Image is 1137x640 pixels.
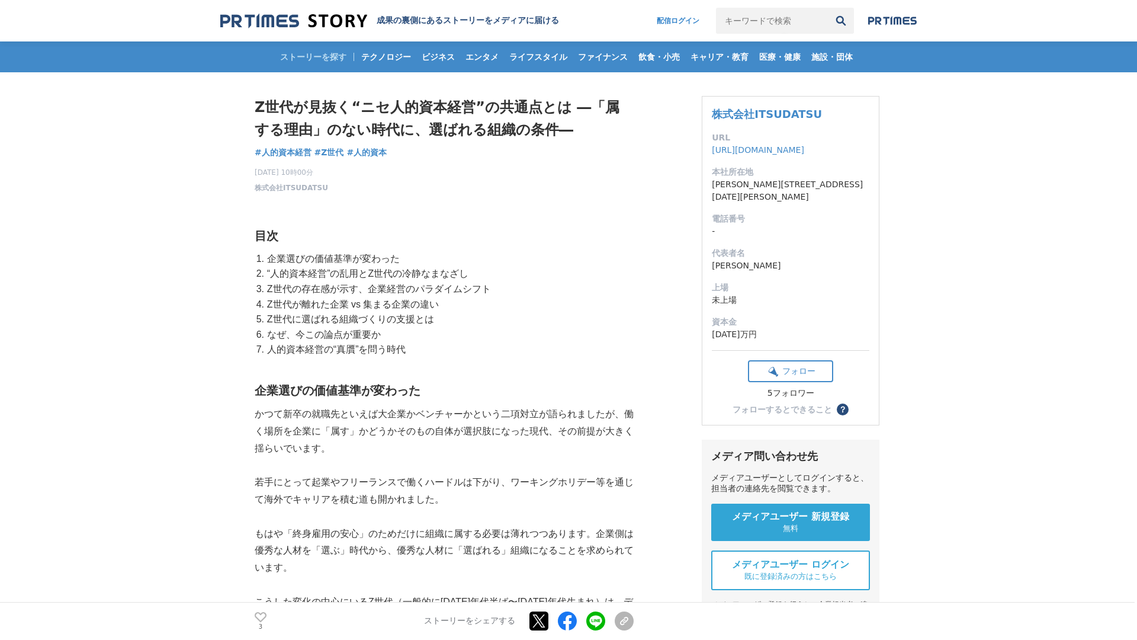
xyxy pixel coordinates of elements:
[686,41,753,72] a: キャリア・教育
[264,297,634,312] li: Z世代が離れた企業 vs 集まる企業の違い
[417,52,460,62] span: ビジネス
[645,8,711,34] a: 配信ログイン
[314,146,344,159] a: #Z世代
[461,52,503,62] span: エンタメ
[807,52,857,62] span: 施設・団体
[461,41,503,72] a: エンタメ
[744,571,837,582] span: 既に登録済みの方はこちら
[732,559,849,571] span: メディアユーザー ログイン
[424,616,515,627] p: ストーリーをシェアする
[686,52,753,62] span: キャリア・教育
[264,327,634,343] li: なぜ、今この論点が重要か
[712,225,869,238] dd: -
[220,13,559,29] a: 成果の裏側にあるストーリーをメディアに届ける 成果の裏側にあるストーリーをメディアに届ける
[712,108,822,120] a: 株式会社ITSUDATSU
[264,251,634,267] li: 企業選びの価値基準が変わった
[748,388,833,399] div: 5フォロワー
[807,41,857,72] a: 施設・団体
[264,312,634,327] li: Z世代に選ばれる組織づくりの支援とは
[255,167,328,178] span: [DATE] 10時00分
[837,404,849,415] button: ？
[255,96,634,142] h1: Z世代が見抜く“ニセ人的資本経営”の共通点とは ―「属する理由」のない時代に、選ばれる組織の条件―
[255,406,634,457] p: かつて新卒の就職先といえば大企業かベンチャーかという二項対立が語られましたが、働く場所を企業に「属す」かどうかそのもの自体が選択肢になった現代、その前提が大きく揺らいでいます。
[712,166,869,178] dt: 本社所在地
[711,473,870,494] div: メディアユーザーとしてログインすると、担当者の連絡先を閲覧できます。
[712,328,869,341] dd: [DATE]万円
[733,405,832,414] div: フォローするとできること
[828,8,854,34] button: 検索
[220,13,367,29] img: 成果の裏側にあるストーリーをメディアに届ける
[255,624,266,630] p: 3
[712,260,869,272] dd: [PERSON_NAME]
[255,474,634,508] p: 若手にとって起業やフリーランスで働くハードルは下がり、ワーキングホリデー等を通じて海外でキャリアを積む道も開かれました。
[712,294,869,306] dd: 未上場
[711,504,870,541] a: メディアユーザー 新規登録 無料
[356,52,416,62] span: テクノロジー
[712,316,869,328] dt: 資本金
[634,41,685,72] a: 飲食・小売
[377,15,559,26] h2: 成果の裏側にあるストーリーをメディアに届ける
[783,523,798,534] span: 無料
[573,41,632,72] a: ファイナンス
[732,511,849,523] span: メディアユーザー 新規登録
[839,405,847,414] span: ？
[711,551,870,590] a: メディアユーザー ログイン 既に登録済みの方はこちら
[868,16,917,25] img: prtimes
[712,178,869,203] dd: [PERSON_NAME][STREET_ADDRESS][DATE][PERSON_NAME]
[264,342,634,357] li: 人的資本経営の“真贋”を問う時代
[255,229,278,242] strong: 目次
[712,132,869,144] dt: URL
[255,526,634,577] p: もはや「終身雇用の安心」のためだけに組織に属する必要は薄れつつあります。企業側は優秀な人材を「選ぶ」時代から、優秀な人材に「選ばれる」組織になることを求められています。
[573,52,632,62] span: ファイナンス
[255,384,420,397] strong: 企業選びの価値基準が変わった
[346,146,387,159] a: #人的資本
[754,52,805,62] span: 医療・健康
[255,147,311,158] span: #人的資本経営
[748,360,833,382] button: フォロー
[712,145,804,155] a: [URL][DOMAIN_NAME]
[356,41,416,72] a: テクノロジー
[255,146,311,159] a: #人的資本経営
[712,213,869,225] dt: 電話番号
[417,41,460,72] a: ビジネス
[264,266,634,281] li: “人的資本経営”の乱用とZ世代の冷静なまなざし
[505,52,572,62] span: ライフスタイル
[634,52,685,62] span: 飲食・小売
[505,41,572,72] a: ライフスタイル
[754,41,805,72] a: 医療・健康
[255,183,328,193] a: 株式会社ITSUDATSU
[716,8,828,34] input: キーワードで検索
[264,281,634,297] li: Z世代の存在感が示す、企業経営のパラダイムシフト
[346,147,387,158] span: #人的資本
[711,449,870,463] div: メディア問い合わせ先
[712,247,869,260] dt: 代表者名
[314,147,344,158] span: #Z世代
[712,281,869,294] dt: 上場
